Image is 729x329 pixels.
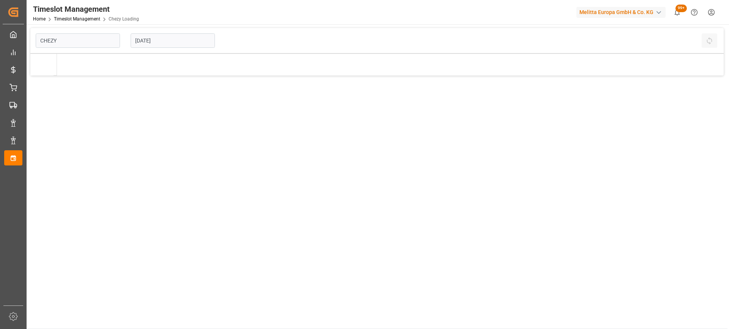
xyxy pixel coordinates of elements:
[576,7,666,18] div: Melitta Europa GmbH & Co. KG
[33,16,46,22] a: Home
[54,16,100,22] a: Timeslot Management
[131,33,215,48] input: DD-MM-YYYY
[669,4,686,21] button: show 100 new notifications
[36,33,120,48] input: Type to search/select
[686,4,703,21] button: Help Center
[576,5,669,19] button: Melitta Europa GmbH & Co. KG
[33,3,139,15] div: Timeslot Management
[675,5,687,12] span: 99+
